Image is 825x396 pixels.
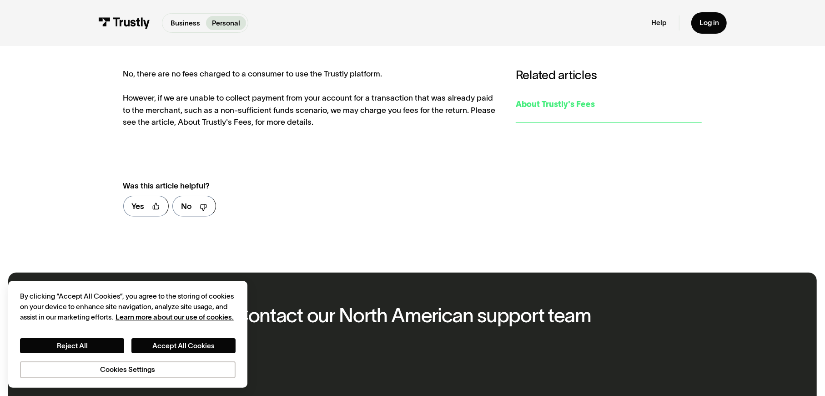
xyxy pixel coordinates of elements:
[516,68,702,82] h3: Related articles
[652,18,667,27] a: Help
[98,17,150,28] img: Trustly Logo
[516,98,702,110] div: About Trustly's Fees
[8,281,248,388] div: Cookie banner
[20,338,124,353] button: Reject All
[123,68,496,128] div: No, there are no fees charged to a consumer to use the Trustly platform. However, if we are unabl...
[20,291,236,378] div: Privacy
[131,338,236,353] button: Accept All Cookies
[212,18,240,28] p: Personal
[234,305,591,326] h2: Contact our North American support team
[516,86,702,123] a: About Trustly's Fees
[20,291,236,322] div: By clicking “Accept All Cookies”, you agree to the storing of cookies on your device to enhance s...
[691,12,727,33] a: Log in
[181,200,191,212] div: No
[116,313,234,321] a: More information about your privacy, opens in a new tab
[20,361,236,378] button: Cookies Settings
[171,18,200,28] p: Business
[206,16,246,30] a: Personal
[164,16,206,30] a: Business
[18,381,55,393] ul: Language list
[172,196,216,217] a: No
[699,18,719,27] div: Log in
[123,180,475,192] div: Was this article helpful?
[123,196,169,217] a: Yes
[9,381,55,393] aside: Language selected: English (United States)
[131,200,144,212] div: Yes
